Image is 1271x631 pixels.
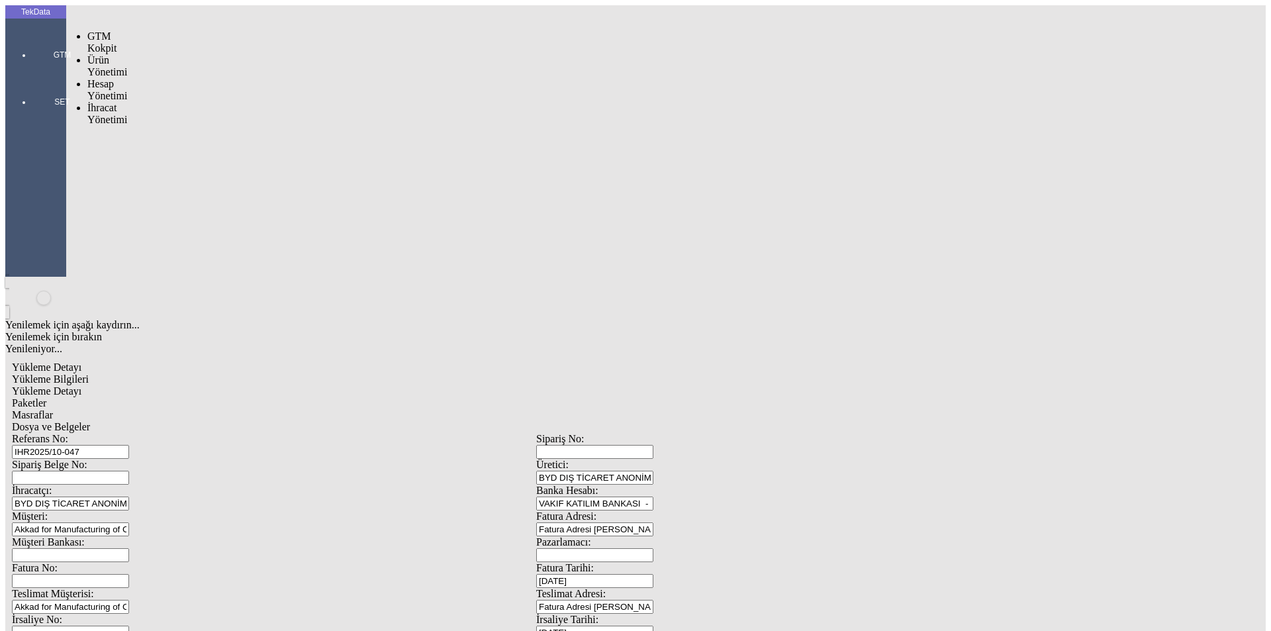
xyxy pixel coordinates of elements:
div: Yenileniyor... [5,343,1067,355]
span: İhracat Yönetimi [87,102,127,125]
span: Yükleme Bilgileri [12,373,89,385]
span: Masraflar [12,409,53,420]
span: Sipariş No: [536,433,584,444]
span: Müşteri Bankası: [12,536,85,548]
div: Yenilemek için aşağı kaydırın... [5,319,1067,331]
span: Paketler [12,397,46,409]
span: Banka Hesabı: [536,485,598,496]
span: Hesap Yönetimi [87,78,127,101]
span: Müşteri: [12,510,48,522]
span: Referans No: [12,433,68,444]
span: Fatura Adresi: [536,510,596,522]
span: GTM Kokpit [87,30,117,54]
span: İhracatçı: [12,485,52,496]
div: Yenilemek için bırakın [5,331,1067,343]
div: TekData [5,7,66,17]
span: Ürün Yönetimi [87,54,127,77]
span: Teslimat Adresi: [536,588,606,599]
span: Yükleme Detayı [12,385,81,397]
span: Teslimat Müşterisi: [12,588,94,599]
span: Fatura Tarihi: [536,562,594,573]
span: Fatura No: [12,562,58,573]
span: Dosya ve Belgeler [12,421,90,432]
span: SET [42,97,82,107]
span: Üretici: [536,459,569,470]
span: Pazarlamacı: [536,536,591,548]
span: Yükleme Detayı [12,362,81,373]
span: İrsaliye Tarihi: [536,614,598,625]
span: Sipariş Belge No: [12,459,87,470]
span: İrsaliye No: [12,614,62,625]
